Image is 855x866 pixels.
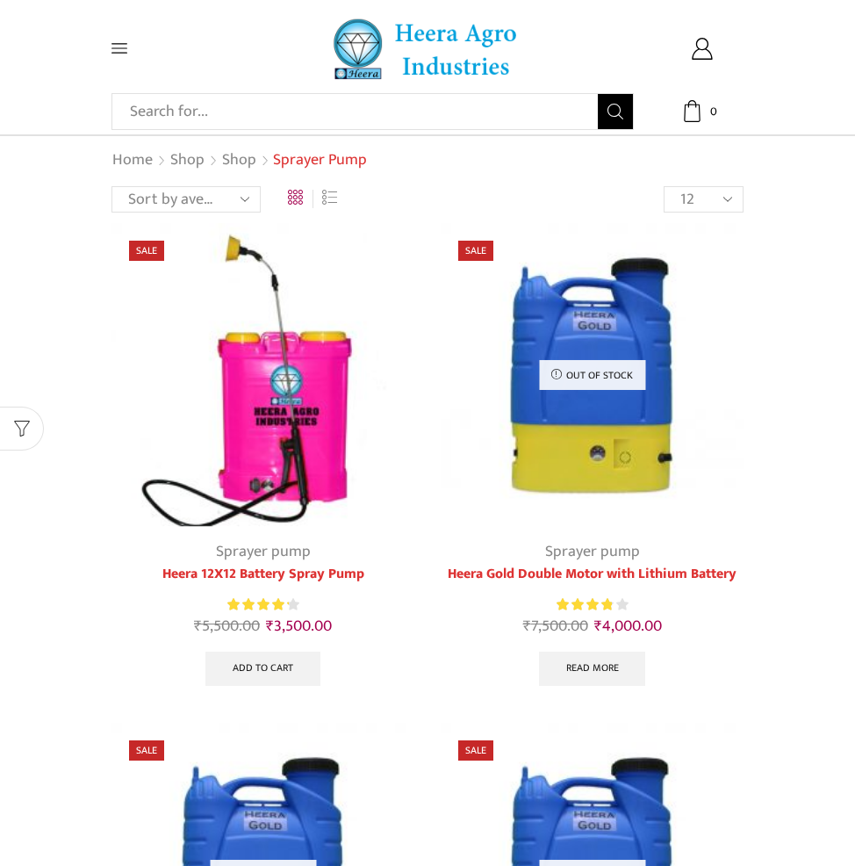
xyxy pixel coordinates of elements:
[458,740,493,761] span: Sale
[227,595,289,614] span: Rated out of 5
[227,595,298,614] div: Rated 4.33 out of 5
[458,241,493,261] span: Sale
[545,538,640,565] a: Sprayer pump
[221,149,257,172] a: Shop
[598,94,633,129] button: Search button
[121,94,598,129] input: Search for...
[523,613,588,639] bdi: 7,500.00
[111,149,367,172] nav: Breadcrumb
[539,360,645,390] p: Out of stock
[129,241,164,261] span: Sale
[594,613,602,639] span: ₹
[704,103,722,120] span: 0
[169,149,205,172] a: Shop
[266,613,274,639] span: ₹
[660,100,744,122] a: 0
[441,223,744,526] img: Heera Gold Double Motor with Lithium Battery
[111,186,261,213] select: Shop order
[129,740,164,761] span: Sale
[539,652,646,687] a: Read more about “Heera Gold Double Motor with Lithium Battery”
[557,595,612,614] span: Rated out of 5
[523,613,531,639] span: ₹
[594,613,662,639] bdi: 4,000.00
[111,564,414,585] a: Heera 12X12 Battery Spray Pump
[273,151,367,170] h1: Sprayer pump
[111,223,414,526] img: Heera 12X12 Battery Spray Pump
[111,149,154,172] a: Home
[216,538,311,565] a: Sprayer pump
[194,613,260,639] bdi: 5,500.00
[266,613,332,639] bdi: 3,500.00
[557,595,628,614] div: Rated 3.91 out of 5
[441,564,744,585] a: Heera Gold Double Motor with Lithium Battery
[194,613,202,639] span: ₹
[205,652,320,687] a: Add to cart: “Heera 12X12 Battery Spray Pump”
